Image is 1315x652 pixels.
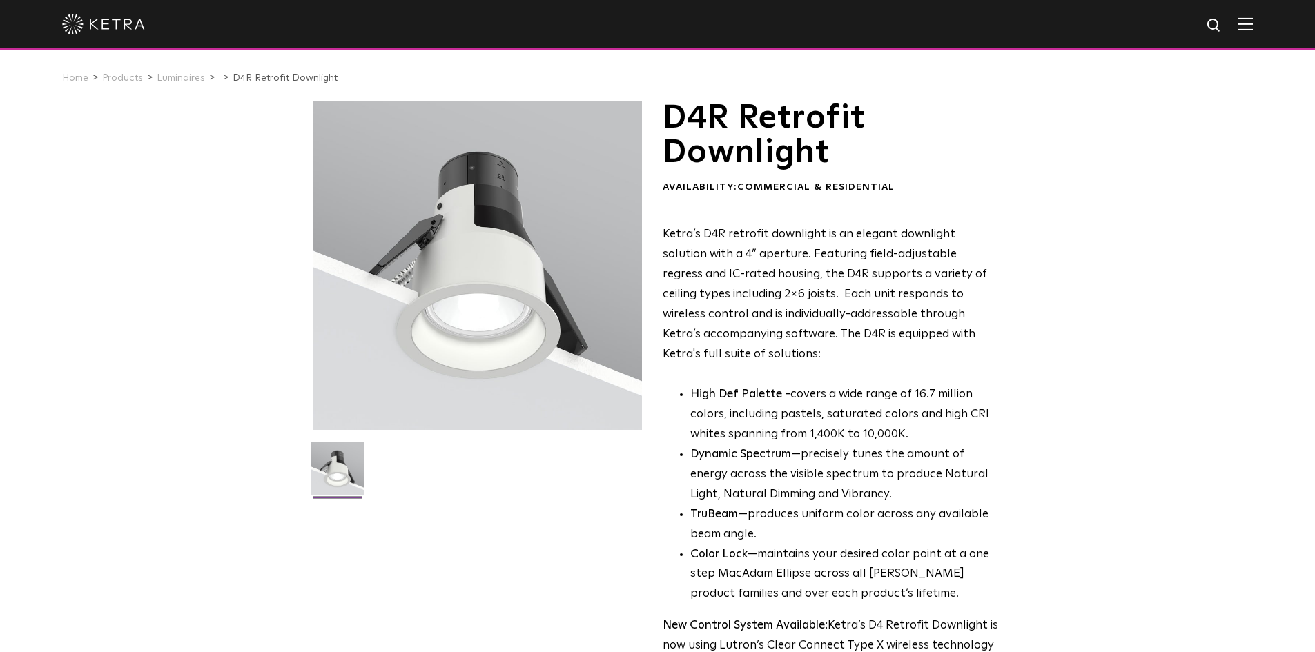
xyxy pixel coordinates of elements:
[690,448,791,460] strong: Dynamic Spectrum
[62,14,145,34] img: ketra-logo-2019-white
[690,545,999,605] li: —maintains your desired color point at a one step MacAdam Ellipse across all [PERSON_NAME] produc...
[1206,17,1223,34] img: search icon
[62,73,88,83] a: Home
[690,388,790,400] strong: High Def Palette -
[157,73,205,83] a: Luminaires
[663,181,999,195] div: Availability:
[1238,17,1253,30] img: Hamburger%20Nav.svg
[663,101,999,170] h1: D4R Retrofit Downlight
[663,620,828,631] strong: New Control System Available:
[690,445,999,505] li: —precisely tunes the amount of energy across the visible spectrum to produce Natural Light, Natur...
[311,442,364,506] img: D4R Retrofit Downlight
[690,505,999,545] li: —produces uniform color across any available beam angle.
[690,385,999,445] p: covers a wide range of 16.7 million colors, including pastels, saturated colors and high CRI whit...
[233,73,338,83] a: D4R Retrofit Downlight
[690,508,738,520] strong: TruBeam
[102,73,143,83] a: Products
[690,549,748,560] strong: Color Lock
[737,182,895,192] span: Commercial & Residential
[663,225,999,364] p: Ketra’s D4R retrofit downlight is an elegant downlight solution with a 4” aperture. Featuring fie...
